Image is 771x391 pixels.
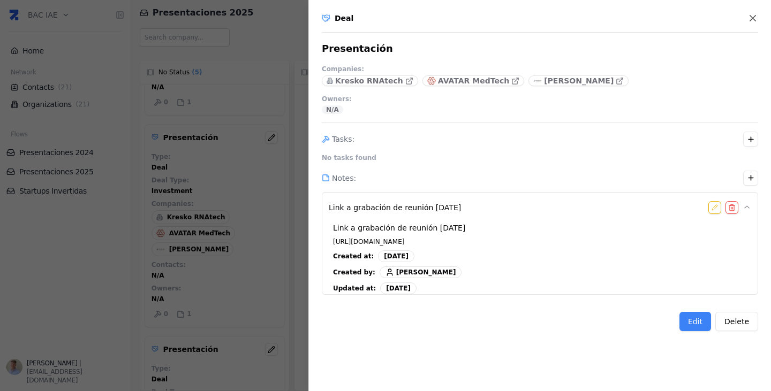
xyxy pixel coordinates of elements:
[533,76,542,85] img: AVEDIAN
[679,312,711,331] button: Edit
[715,312,758,331] button: Delete
[544,75,614,86] p: [PERSON_NAME]
[335,13,353,24] p: Deal
[332,173,356,183] p: Notes :
[322,154,376,162] p: No tasks found
[378,250,414,262] div: [DATE]
[329,202,461,213] span: Link a grabación de reunión 11-8-25
[329,197,751,218] button: Link a grabación de reunión [DATE]
[333,252,374,260] span: Created at :
[333,268,375,277] span: Created by :
[333,237,404,246] span: https://vimeo.com/1109644453/d40dc48599?ts=547&share=copy
[322,95,352,103] p: Owners :
[528,75,629,86] a: [PERSON_NAME]
[333,223,465,233] span: Link a grabación de reunión 11-8-25
[380,282,417,294] div: [DATE]
[332,134,354,144] p: Tasks :
[380,266,462,278] div: [PERSON_NAME]
[322,41,393,56] h2: Presentación
[322,65,364,73] p: Companies :
[326,105,339,114] p: N/A
[438,75,509,86] p: AVATAR MedTech
[333,284,376,293] span: Updated at :
[335,75,403,86] p: Kresko RNAtech
[333,266,462,278] div: Cecilia Lagocki
[333,282,417,294] div: 2025-08-13 18:48:47.485972
[427,76,436,85] img: AVATAR MedTech
[322,75,418,86] a: Kresko RNAtech
[329,218,751,315] div: Link a grabación de reunión [DATE]
[422,75,524,86] a: AVATAR MedTech
[333,250,414,262] div: 2025-08-13 18:48:47.485972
